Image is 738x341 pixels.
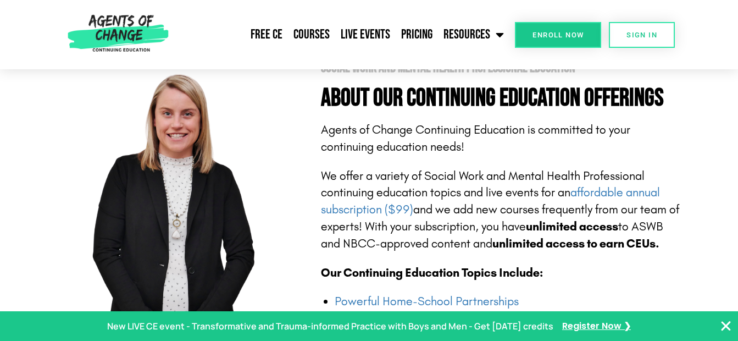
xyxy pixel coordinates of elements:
[335,21,396,48] a: Live Events
[321,168,682,252] p: We offer a variety of Social Work and Mental Health Professional continuing education topics and ...
[245,21,288,48] a: Free CE
[335,294,519,309] a: Powerful Home-School Partnerships
[626,31,657,38] span: SIGN IN
[492,237,659,251] b: unlimited access to earn CEUs.
[562,318,631,334] a: Register Now ❯
[288,21,335,48] a: Courses
[532,31,584,38] span: Enroll Now
[515,22,601,48] a: Enroll Now
[396,21,438,48] a: Pricing
[321,123,630,154] span: Agents of Change Continuing Education is committed to your continuing education needs!
[609,22,675,48] a: SIGN IN
[438,21,509,48] a: Resources
[173,21,509,48] nav: Menu
[107,318,553,334] p: New LIVE CE event - Transformative and Trauma-informed Practice with Boys and Men - Get [DATE] cr...
[321,86,682,111] h4: About Our Continuing Education Offerings
[526,219,618,234] b: unlimited access
[321,61,682,75] h2: Social Work and Mental Health Professional Education
[719,320,733,333] button: Close Banner
[321,266,543,280] b: Our Continuing Education Topics Include:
